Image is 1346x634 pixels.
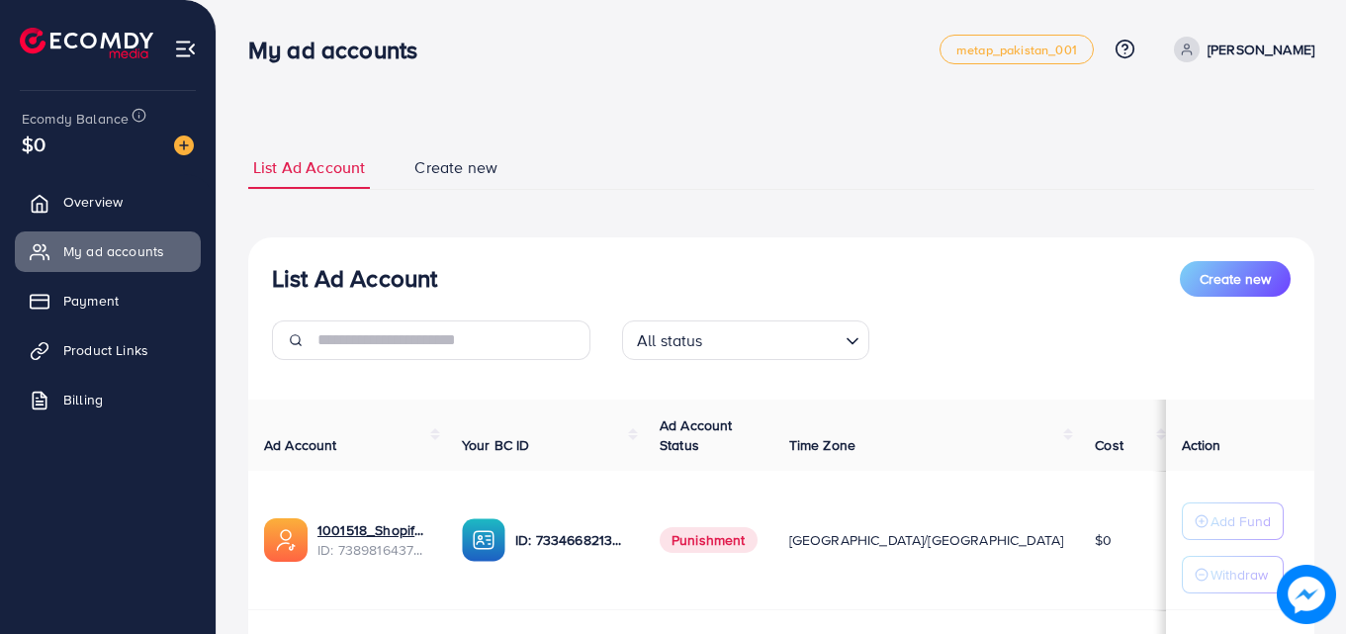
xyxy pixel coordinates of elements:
a: 1001518_Shopify Specialist_1720575722754 [317,520,430,540]
a: [PERSON_NAME] [1166,37,1314,62]
span: Overview [63,192,123,212]
span: Ecomdy Balance [22,109,129,129]
span: Action [1182,435,1221,455]
span: Create new [1200,269,1271,289]
img: image [1277,565,1336,624]
p: Withdraw [1211,563,1268,587]
span: Product Links [63,340,148,360]
span: ID: 7389816437843443713 [317,540,430,560]
img: menu [174,38,197,60]
a: Billing [15,380,201,419]
span: metap_pakistan_001 [956,44,1077,56]
span: [GEOGRAPHIC_DATA]/[GEOGRAPHIC_DATA] [789,530,1064,550]
button: Add Fund [1182,502,1284,540]
span: Ad Account Status [660,415,733,455]
p: Add Fund [1211,509,1271,533]
span: Create new [414,156,497,179]
span: All status [633,326,707,355]
button: Withdraw [1182,556,1284,593]
p: [PERSON_NAME] [1208,38,1314,61]
p: ID: 7334668213071970306 [515,528,628,552]
button: Create new [1180,261,1291,297]
span: $0 [1095,530,1112,550]
span: List Ad Account [253,156,365,179]
img: ic-ba-acc.ded83a64.svg [462,518,505,562]
span: My ad accounts [63,241,164,261]
span: Payment [63,291,119,311]
h3: List Ad Account [272,264,437,293]
h3: My ad accounts [248,36,433,64]
div: <span class='underline'>1001518_Shopify Specialist_1720575722754</span></br>7389816437843443713 [317,520,430,561]
a: Payment [15,281,201,320]
img: image [174,136,194,155]
img: logo [20,28,153,58]
span: Your BC ID [462,435,530,455]
span: Time Zone [789,435,855,455]
span: $0 [22,130,45,158]
span: Ad Account [264,435,337,455]
span: Billing [63,390,103,409]
div: Search for option [622,320,869,360]
span: Punishment [660,527,758,553]
img: ic-ads-acc.e4c84228.svg [264,518,308,562]
a: Overview [15,182,201,222]
span: Cost [1095,435,1123,455]
input: Search for option [709,322,838,355]
a: metap_pakistan_001 [940,35,1094,64]
a: Product Links [15,330,201,370]
a: My ad accounts [15,231,201,271]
